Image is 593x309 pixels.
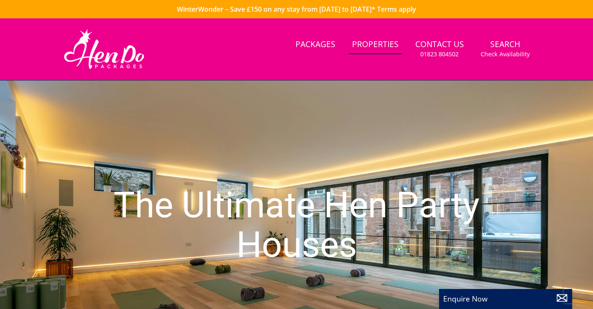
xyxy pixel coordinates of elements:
[443,293,568,304] p: Enquire Now
[420,50,459,58] small: 01823 804502
[349,35,402,54] a: Properties
[292,35,339,54] a: Packages
[477,35,533,63] a: SearchCheck Availability
[89,169,504,281] h1: The Ultimate Hen Party Houses
[60,28,148,70] img: Hen Do Packages
[412,35,467,63] a: Contact Us01823 804502
[481,50,530,58] small: Check Availability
